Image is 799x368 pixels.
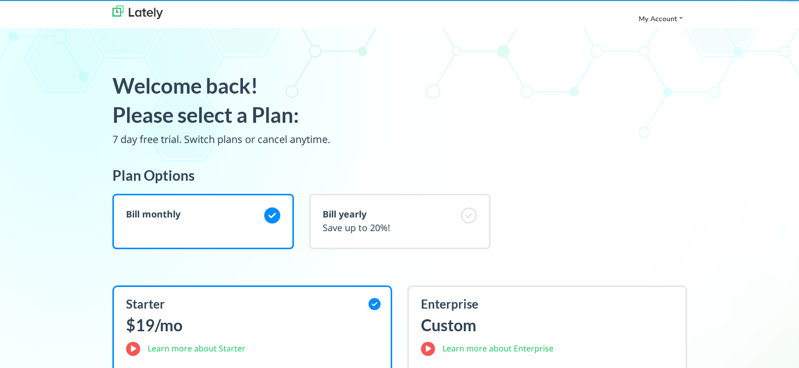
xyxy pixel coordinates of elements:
[421,316,675,335] h2: Custom
[323,208,366,220] span: Bill yearly
[126,316,381,335] h2: $19/mo
[443,343,554,354] a: Learn more about Enterprise
[126,208,180,220] span: Bill monthly
[635,11,687,27] a: My Account
[126,297,381,312] h2: Starter
[323,221,477,235] p: Save up to 20%!
[639,14,677,24] span: My Account
[112,6,163,19] img: lately_logo_nav.700ca2e7.jpg
[112,167,687,184] h4: Plan Options
[112,132,687,147] p: 7 day free trial. Switch plans or cancel anytime.
[734,338,789,363] iframe: Opens a widget where you can find more information
[148,343,245,354] a: Learn more about Starter
[421,297,675,312] h2: Enterprise
[112,102,687,127] h3: Please select a Plan:
[112,73,687,98] h3: Welcome back!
